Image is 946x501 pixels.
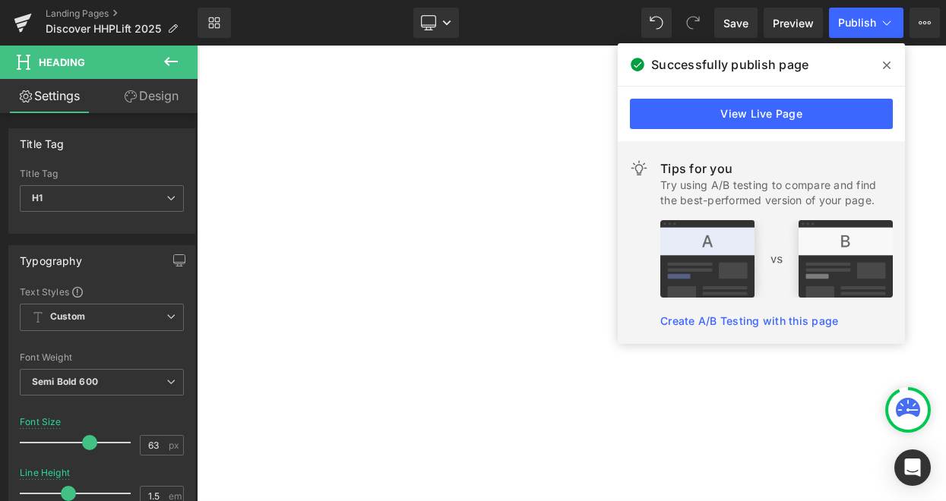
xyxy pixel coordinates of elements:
a: View Live Page [630,99,893,129]
div: Typography [20,246,82,267]
span: Discover HHPLift 2025 [46,23,161,35]
b: Custom [50,310,85,323]
b: H1 [32,192,43,203]
b: Semi Bold 600 [32,376,98,387]
span: Save [723,15,748,31]
a: Design [102,79,201,113]
img: tip.png [660,220,893,298]
div: Title Tag [20,169,184,179]
button: Redo [678,8,708,38]
button: More [910,8,940,38]
span: Heading [39,56,85,68]
div: Try using A/B testing to compare and find the best-performed version of your page. [660,178,893,208]
div: Font Size [20,417,62,427]
button: Undo [641,8,672,38]
span: em [169,491,182,501]
div: Font Weight [20,352,184,363]
span: px [169,440,182,450]
span: Successfully publish page [651,55,808,74]
div: Line Height [20,468,70,478]
div: Title Tag [20,129,65,150]
img: light.svg [630,159,648,178]
div: Open Intercom Messenger [894,449,931,486]
div: Tips for you [660,159,893,178]
a: Create A/B Testing with this page [660,314,838,327]
button: Publish [829,8,903,38]
div: Text Styles [20,285,184,298]
a: Landing Pages [46,8,198,20]
a: Preview [764,8,823,38]
span: Preview [773,15,814,31]
a: New Library [198,8,231,38]
span: Publish [838,17,876,29]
